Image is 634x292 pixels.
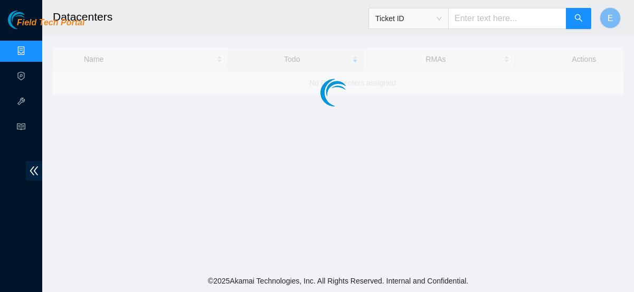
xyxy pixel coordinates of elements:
[574,14,583,24] span: search
[17,118,25,139] span: read
[600,7,621,29] button: E
[17,18,84,28] span: Field Tech Portal
[8,19,84,33] a: Akamai TechnologiesField Tech Portal
[566,8,591,29] button: search
[42,270,634,292] footer: © 2025 Akamai Technologies, Inc. All Rights Reserved. Internal and Confidential.
[608,12,613,25] span: E
[448,8,566,29] input: Enter text here...
[375,11,442,26] span: Ticket ID
[26,161,42,181] span: double-left
[8,11,53,29] img: Akamai Technologies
